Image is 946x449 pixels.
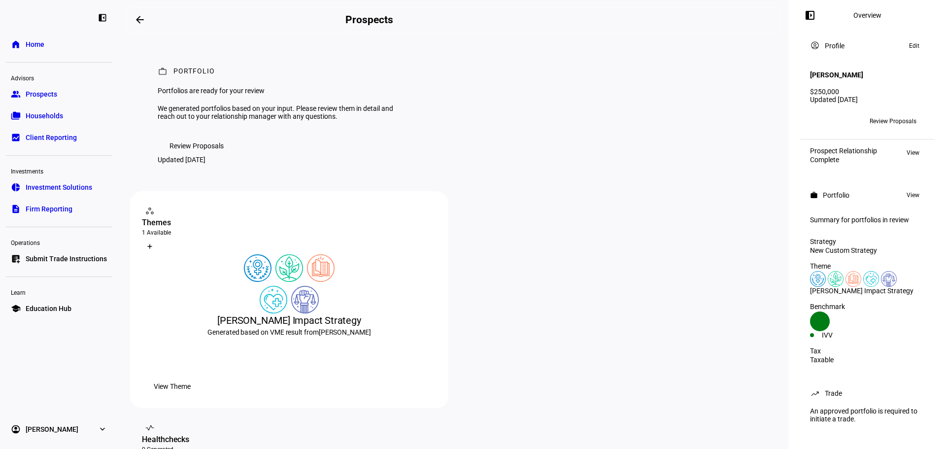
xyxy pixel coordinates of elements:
eth-mat-symbol: pie_chart [11,182,21,192]
div: Taxable [810,356,924,364]
span: +4 [829,118,836,125]
mat-icon: work [158,67,168,76]
div: [PERSON_NAME] Impact Strategy [142,313,437,327]
img: democracy.colored.svg [881,271,897,287]
a: bid_landscapeClient Reporting [6,128,112,147]
div: Summary for portfolios in review [810,216,924,224]
mat-icon: account_circle [810,40,820,50]
span: View [907,189,919,201]
div: Benchmark [810,303,924,311]
a: folder_copyHouseholds [6,106,112,126]
div: Healthchecks [142,434,437,446]
div: Complete [810,156,877,164]
a: groupProspects [6,84,112,104]
span: Households [26,111,63,121]
mat-icon: workspaces [145,206,155,216]
div: Advisors [6,70,112,84]
div: An approved portfolio is required to initiate a trade. [804,403,930,427]
div: New Custom Strategy [810,246,924,254]
img: womensRights.colored.svg [244,254,271,282]
eth-mat-symbol: home [11,39,21,49]
div: Prospect Relationship [810,147,877,155]
button: Review Proposals [862,113,924,129]
img: healthWellness.colored.svg [260,286,287,313]
div: $250,000 [810,88,924,96]
button: View [902,147,924,159]
button: View [902,189,924,201]
eth-mat-symbol: left_panel_close [98,13,107,23]
mat-icon: arrow_backwards [134,14,146,26]
button: View Theme [142,377,203,396]
div: Updated [DATE] [158,156,205,164]
eth-mat-symbol: bid_landscape [11,133,21,142]
span: Review Proposals [169,136,224,156]
div: Investments [6,164,112,177]
div: Generated based on VME result from [142,327,437,337]
div: IVV [822,331,867,339]
span: Firm Reporting [26,204,72,214]
h2: Prospects [345,14,393,26]
a: pie_chartInvestment Solutions [6,177,112,197]
eth-mat-symbol: school [11,304,21,313]
eth-mat-symbol: list_alt_add [11,254,21,264]
div: We generated portfolios based on your input. Please review them in detail and reach out to your r... [158,104,400,120]
eth-panel-overview-card-header: Profile [810,40,924,52]
div: Overview [853,11,881,19]
img: healthWellness.colored.svg [863,271,879,287]
img: womensRights.colored.svg [810,271,826,287]
div: Learn [6,285,112,299]
div: Profile [825,42,845,50]
div: [PERSON_NAME] Impact Strategy [810,287,924,295]
mat-icon: trending_up [810,388,820,398]
img: climateChange.colored.svg [275,254,303,282]
img: climateChange.colored.svg [828,271,844,287]
span: View [907,147,919,159]
div: Updated [DATE] [810,96,924,104]
eth-mat-symbol: account_circle [11,424,21,434]
mat-icon: left_panel_open [804,9,816,21]
span: [PERSON_NAME] [319,328,371,336]
span: Investment Solutions [26,182,92,192]
div: Strategy [810,238,924,245]
img: democracy.colored.svg [291,286,319,313]
div: Portfolios are ready for your review [158,87,400,95]
div: 1 Available [142,229,437,237]
div: Portfolio [823,191,849,199]
span: Prospects [26,89,57,99]
div: Trade [825,389,842,397]
button: Review Proposals [158,136,236,156]
a: descriptionFirm Reporting [6,199,112,219]
span: Edit [909,40,919,52]
mat-icon: vital_signs [145,423,155,433]
div: Themes [142,217,437,229]
span: Review Proposals [870,113,916,129]
span: KB [814,118,822,125]
span: Home [26,39,44,49]
button: Edit [904,40,924,52]
span: Client Reporting [26,133,77,142]
span: Submit Trade Instructions [26,254,107,264]
span: View Theme [154,377,191,396]
div: Operations [6,235,112,249]
span: Education Hub [26,304,71,313]
h4: [PERSON_NAME] [810,71,863,79]
img: education.colored.svg [307,254,335,282]
eth-mat-symbol: folder_copy [11,111,21,121]
eth-panel-overview-card-header: Trade [810,387,924,399]
div: Theme [810,262,924,270]
eth-mat-symbol: description [11,204,21,214]
eth-mat-symbol: expand_more [98,424,107,434]
eth-panel-overview-card-header: Portfolio [810,189,924,201]
a: homeHome [6,35,112,54]
mat-icon: work [810,191,818,199]
div: Tax [810,347,924,355]
img: education.colored.svg [845,271,861,287]
span: [PERSON_NAME] [26,424,78,434]
eth-mat-symbol: group [11,89,21,99]
div: Portfolio [173,67,215,77]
